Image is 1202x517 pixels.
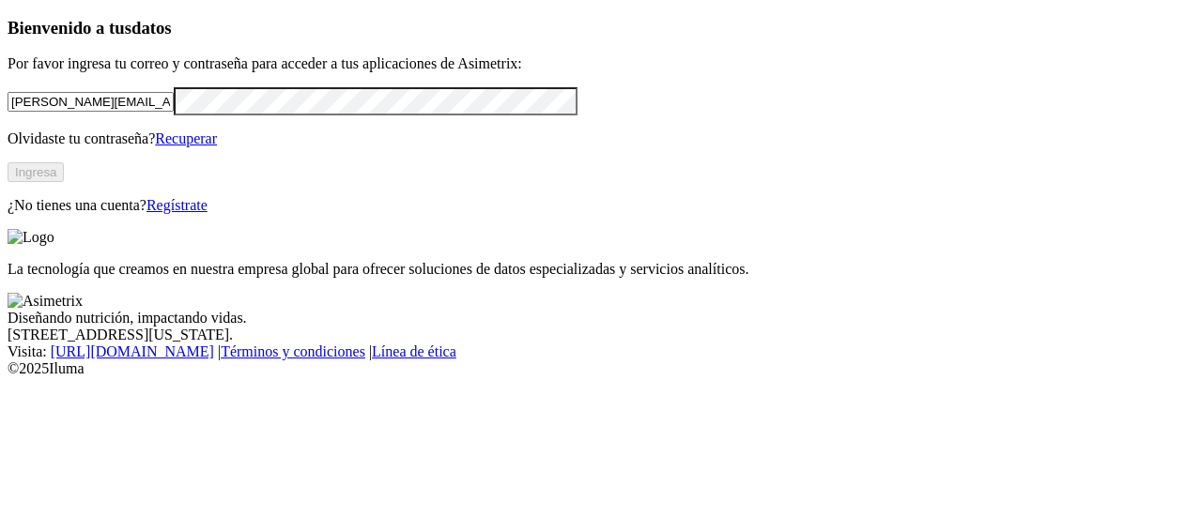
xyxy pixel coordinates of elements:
[8,92,174,112] input: Tu correo
[8,327,1194,343] div: [STREET_ADDRESS][US_STATE].
[155,130,217,146] a: Recuperar
[8,197,1194,214] p: ¿No tienes una cuenta?
[8,229,54,246] img: Logo
[8,261,1194,278] p: La tecnología que creamos en nuestra empresa global para ofrecer soluciones de datos especializad...
[8,360,1194,377] div: © 2025 Iluma
[8,130,1194,147] p: Olvidaste tu contraseña?
[8,55,1194,72] p: Por favor ingresa tu correo y contraseña para acceder a tus aplicaciones de Asimetrix:
[8,18,1194,38] h3: Bienvenido a tus
[146,197,208,213] a: Regístrate
[8,310,1194,327] div: Diseñando nutrición, impactando vidas.
[131,18,172,38] span: datos
[372,343,456,359] a: Línea de ética
[8,293,83,310] img: Asimetrix
[221,343,365,359] a: Términos y condiciones
[8,343,1194,360] div: Visita : | |
[51,343,214,359] a: [URL][DOMAIN_NAME]
[8,162,64,182] button: Ingresa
